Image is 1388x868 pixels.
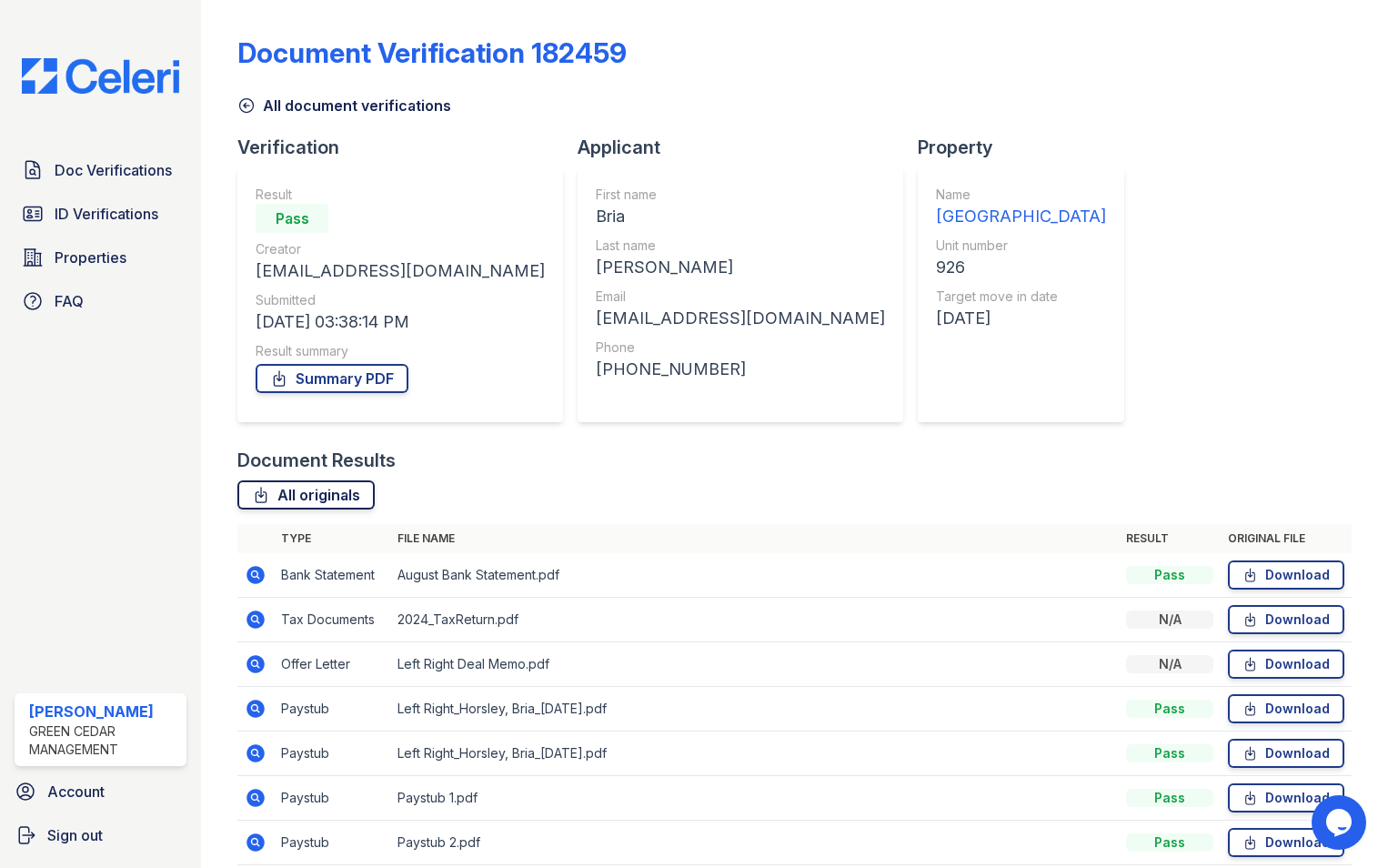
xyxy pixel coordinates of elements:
a: Account [7,773,194,810]
div: [EMAIL_ADDRESS][DOMAIN_NAME] [596,306,885,331]
span: ID Verifications [55,203,158,225]
div: Email [596,288,885,306]
td: Tax Documents [274,598,390,642]
span: Account [47,781,105,802]
div: Pass [1126,744,1213,762]
div: Phone [596,338,885,357]
div: Result [256,186,545,204]
td: Bank Statement [274,553,390,598]
a: All originals [237,480,375,510]
a: Download [1228,560,1344,590]
div: 926 [936,255,1106,280]
td: Left Right Deal Memo.pdf [390,642,1119,687]
td: Paystub 1.pdf [390,776,1119,821]
div: N/A [1126,655,1213,673]
a: Download [1228,650,1344,679]
div: Pass [256,204,328,233]
iframe: chat widget [1312,795,1370,850]
div: Pass [1126,789,1213,807]
td: Left Right_Horsley, Bria_[DATE].pdf [390,732,1119,776]
th: Original file [1221,524,1352,553]
td: Paystub 2.pdf [390,821,1119,865]
td: Left Right_Horsley, Bria_[DATE].pdf [390,687,1119,732]
div: Submitted [256,291,545,309]
a: ID Verifications [15,196,186,232]
a: Summary PDF [256,364,408,393]
td: Paystub [274,732,390,776]
div: Last name [596,237,885,255]
div: Document Results [237,448,396,473]
th: File name [390,524,1119,553]
div: N/A [1126,611,1213,629]
div: Green Cedar Management [29,722,179,759]
div: [PHONE_NUMBER] [596,357,885,382]
a: Download [1228,739,1344,768]
a: Name [GEOGRAPHIC_DATA] [936,186,1106,229]
td: Paystub [274,821,390,865]
div: [DATE] 03:38:14 PM [256,309,545,335]
div: Pass [1126,700,1213,718]
div: Creator [256,240,545,258]
span: FAQ [55,290,84,312]
div: Document Verification 182459 [237,36,627,69]
a: FAQ [15,283,186,319]
div: Unit number [936,237,1106,255]
span: Doc Verifications [55,159,172,181]
div: Target move in date [936,288,1106,306]
div: Applicant [578,135,918,160]
a: Doc Verifications [15,152,186,188]
div: [PERSON_NAME] [596,255,885,280]
div: [DATE] [936,306,1106,331]
div: Property [918,135,1139,160]
img: CE_Logo_Blue-a8612792a0a2168367f1c8372b55b34899dd931a85d93a1a3d3e32e68fde9ad4.png [7,58,194,94]
div: [GEOGRAPHIC_DATA] [936,204,1106,229]
a: Sign out [7,817,194,853]
div: First name [596,186,885,204]
td: 2024_TaxReturn.pdf [390,598,1119,642]
span: Properties [55,247,126,268]
a: All document verifications [237,95,451,116]
a: Properties [15,239,186,276]
div: Name [936,186,1106,204]
td: Offer Letter [274,642,390,687]
span: Sign out [47,824,103,846]
div: Pass [1126,566,1213,584]
td: August Bank Statement.pdf [390,553,1119,598]
div: Verification [237,135,578,160]
a: Download [1228,605,1344,634]
a: Download [1228,828,1344,857]
th: Type [274,524,390,553]
a: Download [1228,783,1344,812]
a: Download [1228,694,1344,723]
div: Bria [596,204,885,229]
div: Result summary [256,342,545,360]
div: [EMAIL_ADDRESS][DOMAIN_NAME] [256,258,545,284]
th: Result [1119,524,1221,553]
div: [PERSON_NAME] [29,701,179,722]
td: Paystub [274,776,390,821]
div: Pass [1126,833,1213,852]
td: Paystub [274,687,390,732]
